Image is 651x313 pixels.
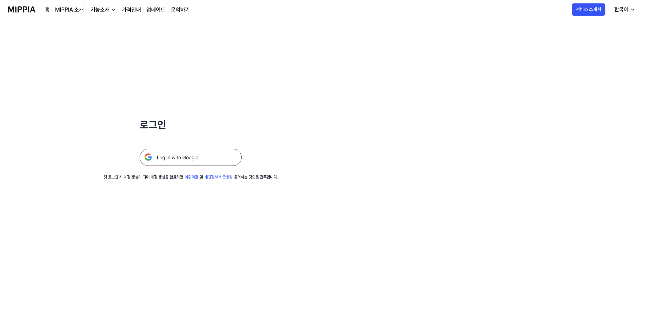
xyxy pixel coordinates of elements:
button: 서비스 소개서 [572,3,605,16]
a: 이용약관 [185,175,198,179]
h1: 로그인 [140,117,242,132]
img: 구글 로그인 버튼 [140,149,242,166]
a: 업데이트 [146,6,165,14]
a: 홈 [45,6,50,14]
a: 개인정보 취급방침 [204,175,233,179]
div: 첫 로그인 시 계정 생성이 되며 계정 생성을 완료하면 및 동의하는 것으로 간주합니다. [104,174,278,180]
button: 기능소개 [89,6,116,14]
a: 문의하기 [171,6,190,14]
button: 한국어 [609,3,639,16]
div: 기능소개 [89,6,111,14]
img: down [111,7,116,13]
a: 가격안내 [122,6,141,14]
a: MIPPIA 소개 [55,6,84,14]
div: 한국어 [613,5,630,14]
